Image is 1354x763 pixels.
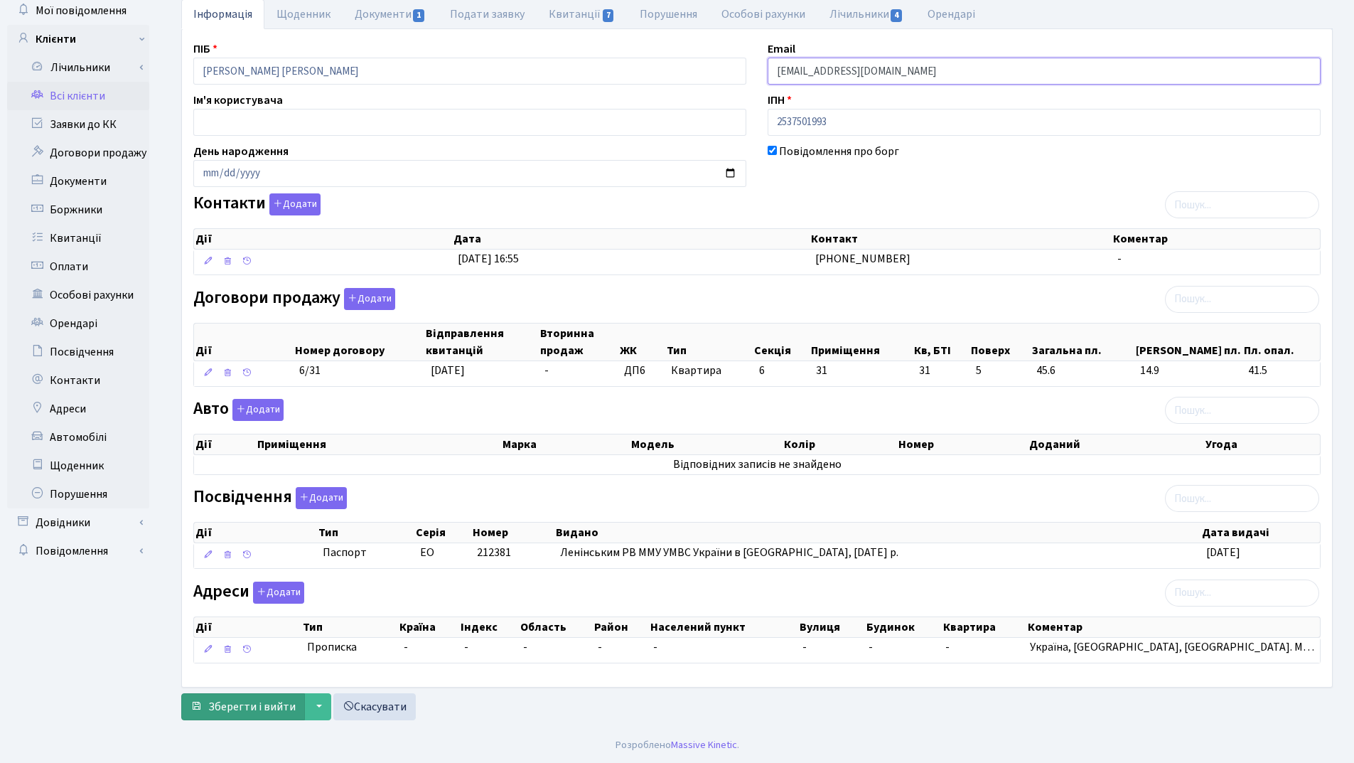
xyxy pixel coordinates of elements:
[544,363,549,378] span: -
[815,251,910,267] span: [PHONE_NUMBER]
[653,639,657,655] span: -
[7,196,149,224] a: Боржники
[624,363,660,379] span: ДП6
[7,508,149,537] a: Довідники
[266,191,321,216] a: Додати
[193,487,347,509] label: Посвідчення
[229,397,284,422] a: Додати
[869,639,873,655] span: -
[398,617,459,637] th: Країна
[798,617,865,637] th: Вулиця
[194,434,256,454] th: Дії
[7,423,149,452] a: Автомобілі
[7,252,149,281] a: Оплати
[292,485,347,510] a: Додати
[768,41,795,58] label: Email
[307,639,357,656] span: Прописка
[810,324,913,361] th: Приміщення
[7,395,149,423] a: Адреси
[865,617,942,637] th: Будинок
[1140,363,1237,379] span: 14.9
[459,617,518,637] th: Індекс
[7,139,149,167] a: Договори продажу
[36,3,127,18] span: Мої повідомлення
[301,617,398,637] th: Тип
[1200,523,1320,543] th: Дата видачі
[232,399,284,421] button: Авто
[7,82,149,110] a: Всі клієнти
[458,251,519,267] span: [DATE] 16:55
[802,639,807,655] span: -
[616,737,739,753] div: Розроблено .
[671,737,737,752] a: Massive Kinetic
[783,434,897,454] th: Колір
[891,9,902,22] span: 4
[1165,286,1319,313] input: Пошук...
[630,434,782,454] th: Модель
[431,363,465,378] span: [DATE]
[1028,434,1205,454] th: Доданий
[193,92,283,109] label: Ім'я користувача
[753,324,810,361] th: Секція
[16,53,149,82] a: Лічильники
[603,9,614,22] span: 7
[945,639,950,655] span: -
[7,309,149,338] a: Орендарі
[181,693,305,720] button: Зберегти і вийти
[976,363,1026,379] span: 5
[413,9,424,22] span: 1
[501,434,630,454] th: Марка
[816,363,827,378] span: 31
[7,366,149,395] a: Контакти
[404,639,453,656] span: -
[759,363,765,378] span: 6
[7,25,149,53] a: Клієнти
[477,545,511,560] span: 212381
[779,143,899,160] label: Повідомлення про борг
[598,639,602,655] span: -
[913,324,969,361] th: Кв, БТІ
[344,288,395,310] button: Договори продажу
[7,224,149,252] a: Квитанції
[1165,580,1319,607] input: Пошук...
[671,363,748,379] span: Квартира
[194,324,294,361] th: Дії
[7,110,149,139] a: Заявки до КК
[194,617,301,637] th: Дії
[253,582,304,604] button: Адреси
[7,480,149,508] a: Порушення
[539,324,618,361] th: Вторинна продаж
[1030,639,1314,655] span: Україна, [GEOGRAPHIC_DATA], [GEOGRAPHIC_DATA]. М…
[560,545,898,560] span: Ленінським РВ ММУ УМВС України в [GEOGRAPHIC_DATA], [DATE] р.
[194,523,317,543] th: Дії
[554,523,1200,543] th: Видано
[194,229,452,249] th: Дії
[7,537,149,565] a: Повідомлення
[1117,251,1122,267] span: -
[7,281,149,309] a: Особові рахунки
[1165,397,1319,424] input: Пошук...
[464,639,468,655] span: -
[1031,324,1135,361] th: Загальна пл.
[193,41,217,58] label: ПІБ
[7,338,149,366] a: Посвідчення
[7,452,149,480] a: Щоденник
[193,143,289,160] label: День народження
[194,455,1320,474] td: Відповідних записів не знайдено
[317,523,414,543] th: Тип
[296,487,347,509] button: Посвідчення
[593,617,649,637] th: Район
[1112,229,1320,249] th: Коментар
[294,324,424,361] th: Номер договору
[618,324,665,361] th: ЖК
[1242,324,1320,361] th: Пл. опал.
[649,617,798,637] th: Населений пункт
[7,167,149,196] a: Документи
[340,285,395,310] a: Додати
[523,639,527,655] span: -
[193,193,321,215] label: Контакти
[420,545,434,560] span: ЕО
[193,288,395,310] label: Договори продажу
[919,363,965,379] span: 31
[1204,434,1320,454] th: Угода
